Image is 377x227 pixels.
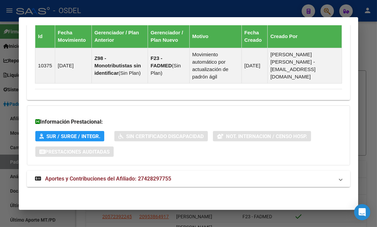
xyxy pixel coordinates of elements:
[226,133,307,139] span: Not. Internacion / Censo Hosp.
[45,175,171,182] span: Aportes y Contribuciones del Afiliado: 27428297755
[35,118,342,126] h3: Información Prestacional:
[114,131,208,141] button: Sin Certificado Discapacidad
[91,48,148,83] td: ( )
[120,70,139,76] span: Sin Plan
[189,25,241,48] th: Motivo
[46,133,100,139] span: SUR / SURGE / INTEGR.
[55,48,91,83] td: [DATE]
[35,131,104,141] button: SUR / SURGE / INTEGR.
[241,25,267,48] th: Fecha Creado
[267,48,342,83] td: [PERSON_NAME] [PERSON_NAME] - [EMAIL_ADDRESS][DOMAIN_NAME]
[35,25,55,48] th: Id
[151,55,172,68] strong: F23 - FADMED
[55,25,91,48] th: Fecha Movimiento
[241,48,267,83] td: [DATE]
[189,48,241,83] td: Movimiento automático por actualización de padrón ágil
[354,204,370,220] div: Open Intercom Messenger
[35,48,55,83] td: 10375
[27,171,350,187] mat-expansion-panel-header: Aportes y Contribuciones del Afiliado: 27428297755
[213,131,311,141] button: Not. Internacion / Censo Hosp.
[126,133,204,139] span: Sin Certificado Discapacidad
[148,48,189,83] td: ( )
[151,63,181,76] span: Sin Plan
[95,55,141,76] strong: Z98 - Monotributistas sin identificar
[91,25,148,48] th: Gerenciador / Plan Anterior
[148,25,189,48] th: Gerenciador / Plan Nuevo
[35,147,114,157] button: Prestaciones Auditadas
[267,25,342,48] th: Creado Por
[45,149,110,155] span: Prestaciones Auditadas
